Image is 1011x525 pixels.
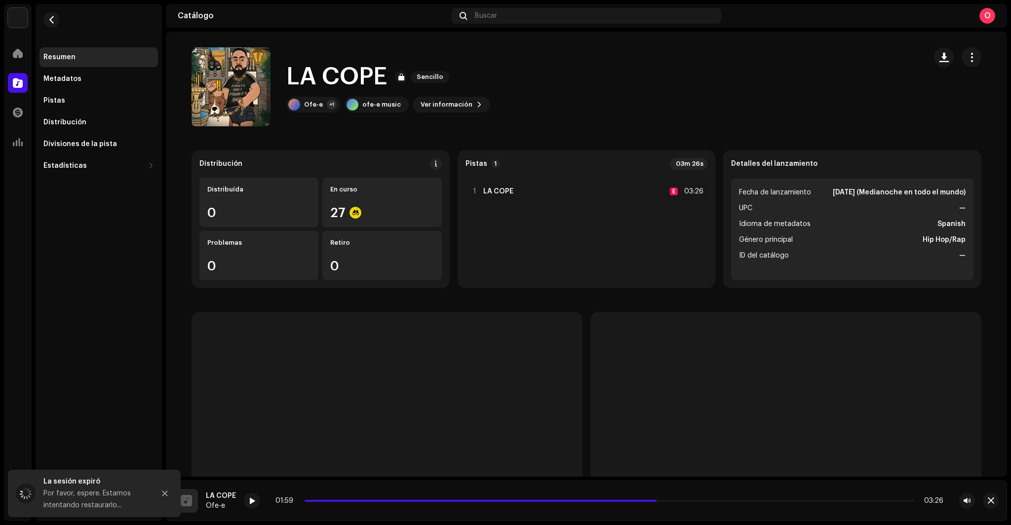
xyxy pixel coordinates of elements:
[39,156,158,176] re-m-nav-dropdown: Estadísticas
[475,12,497,20] span: Buscar
[979,8,995,24] div: O
[330,239,433,247] div: Retiro
[413,97,490,112] button: Ver información
[43,75,81,83] div: Metadatos
[155,484,175,503] button: Close
[739,234,793,246] span: Género principal
[959,250,966,262] strong: —
[923,234,966,246] strong: Hip Hop/Rap
[43,140,117,148] div: Divisiones de la pista
[959,202,966,214] strong: —
[362,101,401,109] div: ofe-e music
[670,158,707,170] div: 03m 26s
[739,187,811,198] span: Fecha de lanzamiento
[330,186,433,193] div: En curso
[43,97,65,105] div: Pistas
[39,112,158,132] re-m-nav-item: Distribución
[937,218,966,230] strong: Spanish
[207,186,311,193] div: Distribuída
[206,502,236,510] div: Ofe-e
[411,71,449,83] span: Sencillo
[682,186,703,197] div: 03:26
[421,95,472,114] span: Ver información
[43,476,147,487] div: La sesión expiró
[670,187,678,195] div: E
[739,218,811,230] span: Idioma de metadatos
[207,239,311,247] div: Problemas
[39,91,158,111] re-m-nav-item: Pistas
[39,134,158,154] re-m-nav-item: Divisiones de la pista
[43,53,76,61] div: Resumen
[833,187,966,198] strong: [DATE] (Medianoche en todo el mundo)
[39,47,158,67] re-m-nav-item: Resumen
[39,69,158,89] re-m-nav-item: Metadatos
[739,202,752,214] span: UPC
[206,492,236,500] div: LA COPE
[178,12,448,20] div: Catálogo
[483,187,513,195] strong: LA COPE
[466,160,487,168] strong: Pistas
[43,487,147,511] div: Por favor, espere. Estamos intentando restaurarlo...
[327,100,337,110] div: +1
[275,497,301,505] div: 01:59
[286,61,387,93] h1: LA COPE
[43,118,86,126] div: Distribución
[739,250,789,262] span: ID del catálogo
[491,159,500,168] p-badge: 1
[8,8,28,28] img: 297a105e-aa6c-4183-9ff4-27133c00f2e2
[43,162,87,170] div: Estadísticas
[199,160,242,168] div: Distribución
[304,101,323,109] div: Ofe-e
[918,497,943,505] div: 03:26
[731,160,817,168] strong: Detalles del lanzamiento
